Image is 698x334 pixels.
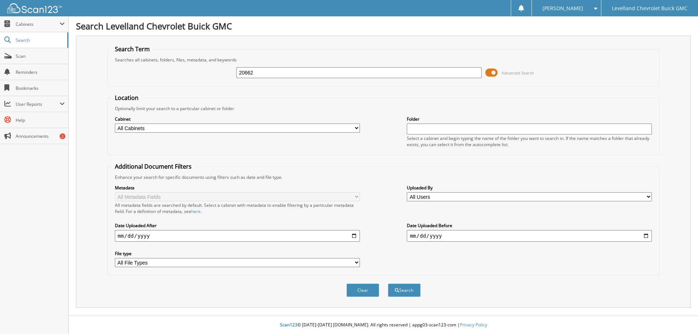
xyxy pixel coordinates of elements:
span: Levelland Chevrolet Buick GMC [612,6,687,11]
button: Search [388,283,421,297]
div: All metadata fields are searched by default. Select a cabinet with metadata to enable filtering b... [115,202,360,214]
label: Date Uploaded After [115,222,360,229]
span: Cabinets [16,21,60,27]
label: File type [115,250,360,257]
span: Search [16,37,64,43]
div: Select a cabinet and begin typing the name of the folder you want to search in. If the name match... [407,135,652,148]
a: Privacy Policy [460,322,487,328]
iframe: Chat Widget [662,299,698,334]
a: here [191,208,201,214]
label: Cabinet [115,116,360,122]
div: Optionally limit your search to a particular cabinet or folder [111,105,656,112]
span: Scan [16,53,65,59]
label: Metadata [115,185,360,191]
div: Searches all cabinets, folders, files, metadata, and keywords [111,57,656,63]
legend: Location [111,94,142,102]
span: [PERSON_NAME] [542,6,583,11]
div: 2 [60,133,65,139]
div: Enhance your search for specific documents using filters such as date and file type. [111,174,656,180]
legend: Search Term [111,45,153,53]
label: Uploaded By [407,185,652,191]
div: © [DATE]-[DATE] [DOMAIN_NAME]. All rights reserved | appg03-scan123-com | [69,316,698,334]
input: start [115,230,360,242]
label: Date Uploaded Before [407,222,652,229]
span: Announcements [16,133,65,139]
span: Help [16,117,65,123]
legend: Additional Document Filters [111,162,195,170]
input: end [407,230,652,242]
span: Reminders [16,69,65,75]
h1: Search Levelland Chevrolet Buick GMC [76,20,691,32]
span: User Reports [16,101,60,107]
button: Clear [346,283,379,297]
span: Scan123 [280,322,297,328]
img: scan123-logo-white.svg [7,3,62,13]
span: Bookmarks [16,85,65,91]
label: Folder [407,116,652,122]
span: Advanced Search [502,70,534,76]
